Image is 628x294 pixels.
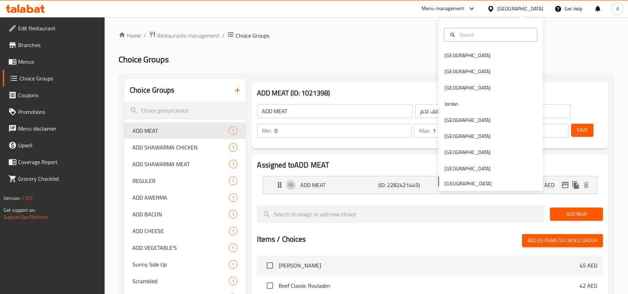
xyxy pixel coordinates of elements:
[133,243,229,252] span: ADD VEGETABLE'S
[236,31,269,40] span: Choice Groups
[257,205,544,223] input: search
[229,278,237,285] span: 1
[555,210,597,218] span: Add New
[229,193,237,202] div: Choices
[445,116,491,124] div: [GEOGRAPHIC_DATA]
[229,210,237,218] div: Choices
[300,181,378,189] p: ADD MEAT
[229,144,237,151] span: 1
[457,31,533,39] input: Search
[263,176,597,194] div: Expand
[18,24,99,32] span: Edit Restaurant
[445,68,491,75] div: [GEOGRAPHIC_DATA]
[18,158,99,166] span: Coverage Report
[3,194,21,203] span: Version:
[130,85,174,95] h2: Choice Groups
[124,206,246,223] div: ADD BACON1
[18,124,99,133] span: Menu disclaimer
[262,126,272,135] p: Min:
[133,143,229,152] span: ADD SHAWARMA CHICKEN
[616,5,619,13] span: A
[229,228,237,234] span: 1
[445,84,491,92] div: [GEOGRAPHIC_DATA]
[229,161,237,168] span: 1
[124,102,246,119] input: search
[229,177,237,185] div: Choices
[257,234,306,245] h2: Items / Choices
[550,208,603,220] button: Add New
[279,261,580,270] span: [PERSON_NAME]
[229,143,237,152] div: Choices
[540,181,560,189] p: 0 AED
[20,74,99,83] span: Choice Groups
[422,5,464,13] div: Menu-management
[229,277,237,285] div: Choices
[3,70,105,87] a: Choice Groups
[3,206,36,215] span: Get support on:
[419,126,430,135] p: Max:
[229,261,237,268] span: 1
[124,223,246,239] div: ADD CHEESE1
[124,139,246,156] div: ADD SHAWARMA CHICKEN1
[18,108,99,116] span: Promotions
[580,261,597,270] p: 45 AED
[133,227,229,235] span: ADD CHEESE
[124,172,246,189] div: REGULER1
[580,281,597,290] p: 42 AED
[497,5,543,13] div: [GEOGRAPHIC_DATA]
[119,52,169,67] span: Choice Groups
[528,236,597,245] span: Add (0) items to choice group
[445,52,491,59] div: [GEOGRAPHIC_DATA]
[445,100,458,108] div: Jordan
[257,173,603,197] li: Expand
[133,126,229,135] span: ADD MEAT
[445,132,491,140] div: [GEOGRAPHIC_DATA]
[124,189,246,206] div: ADD AWERMA1
[378,181,430,189] p: (ID: 2282421445)
[157,31,219,40] span: Restaurants management
[133,260,229,269] span: Sunny Side Up
[149,31,219,40] a: Restaurants management
[445,165,491,172] div: [GEOGRAPHIC_DATA]
[3,154,105,170] a: Coverage Report
[3,87,105,103] a: Coupons
[144,31,146,40] li: /
[133,277,229,285] span: Scrambled
[570,180,581,190] button: duplicate
[18,57,99,66] span: Menus
[560,180,570,190] button: edit
[18,41,99,49] span: Branches
[257,160,603,170] h2: Assigned to ADD MEAT
[229,126,237,135] div: Choices
[229,243,237,252] div: Choices
[133,193,229,202] span: ADD AWERMA
[133,177,229,185] span: REGULER
[119,31,614,40] nav: breadcrumb
[229,178,237,184] span: 1
[18,91,99,99] span: Coupons
[571,124,593,137] button: Save
[3,37,105,53] a: Branches
[229,245,237,251] span: 1
[279,281,580,290] span: Beef Classic Rouladen
[222,31,225,40] li: /
[445,148,491,156] div: [GEOGRAPHIC_DATA]
[3,53,105,70] a: Menus
[3,137,105,154] a: Upsell
[3,103,105,120] a: Promotions
[229,194,237,201] span: 1
[124,256,246,273] div: Sunny Side Up1
[229,160,237,168] div: Choices
[124,122,246,139] div: ADD MEAT1
[133,210,229,218] span: ADD BACON
[522,234,603,247] button: Add (0) items to choice group
[3,212,48,222] a: Support.OpsPlatform
[124,156,246,172] div: ADD SHAWARMA MEAT1
[257,87,603,99] h3: ADD MEAT (ID: 1021398)
[22,194,32,203] span: 1.0.0
[124,273,246,289] div: Scrambled1
[229,260,237,269] div: Choices
[229,227,237,235] div: Choices
[229,211,237,218] span: 1
[18,141,99,149] span: Upsell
